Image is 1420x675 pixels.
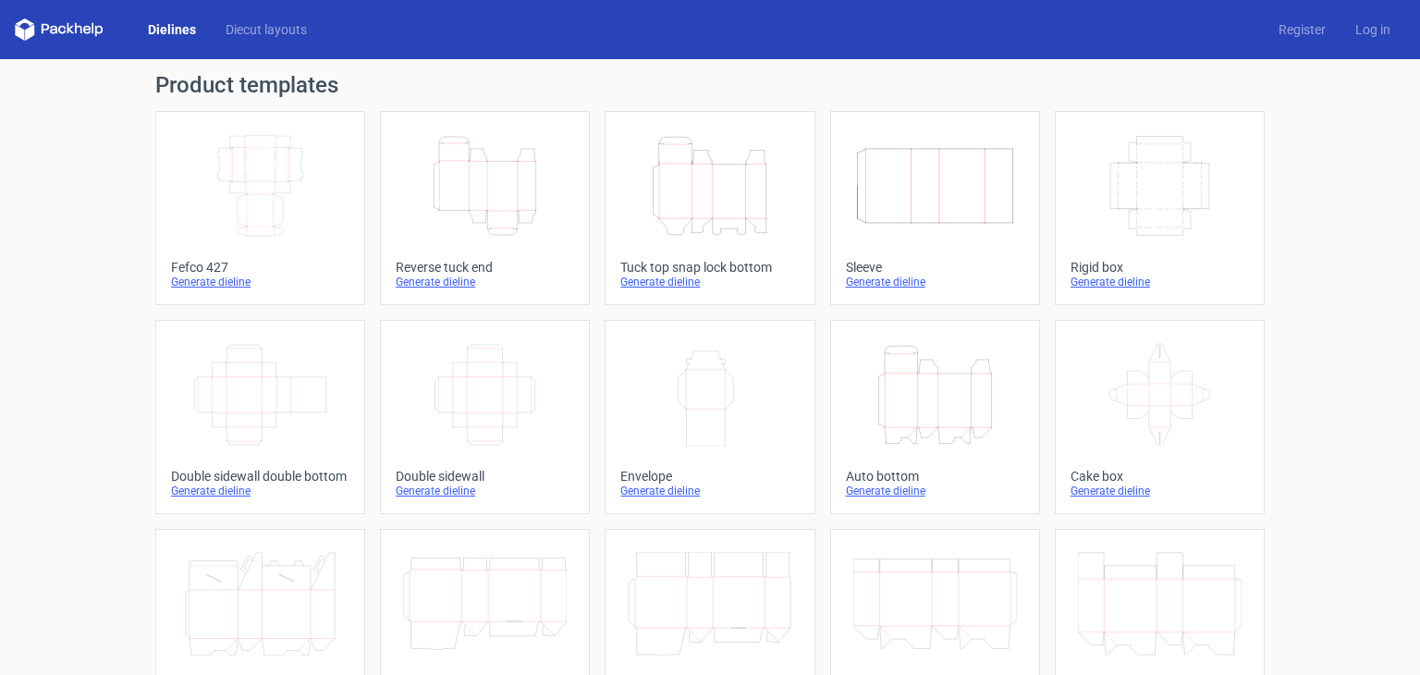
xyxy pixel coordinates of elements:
a: Cake boxGenerate dieline [1055,320,1265,514]
div: Fefco 427 [171,260,349,275]
div: Double sidewall double bottom [171,469,349,484]
div: Generate dieline [396,484,574,498]
div: Envelope [620,469,799,484]
a: SleeveGenerate dieline [830,111,1040,305]
div: Reverse tuck end [396,260,574,275]
a: Rigid boxGenerate dieline [1055,111,1265,305]
div: Generate dieline [1071,484,1249,498]
a: Reverse tuck endGenerate dieline [380,111,590,305]
div: Generate dieline [620,484,799,498]
a: Log in [1340,20,1405,39]
div: Rigid box [1071,260,1249,275]
div: Auto bottom [846,469,1024,484]
a: Register [1264,20,1340,39]
h1: Product templates [155,74,1265,96]
div: Sleeve [846,260,1024,275]
a: Tuck top snap lock bottomGenerate dieline [605,111,814,305]
a: Double sidewallGenerate dieline [380,320,590,514]
a: Diecut layouts [211,20,322,39]
a: Fefco 427Generate dieline [155,111,365,305]
div: Generate dieline [620,275,799,289]
a: Double sidewall double bottomGenerate dieline [155,320,365,514]
div: Generate dieline [846,275,1024,289]
div: Generate dieline [1071,275,1249,289]
div: Generate dieline [846,484,1024,498]
div: Double sidewall [396,469,574,484]
div: Generate dieline [171,484,349,498]
a: Auto bottomGenerate dieline [830,320,1040,514]
a: EnvelopeGenerate dieline [605,320,814,514]
div: Tuck top snap lock bottom [620,260,799,275]
div: Generate dieline [396,275,574,289]
a: Dielines [133,20,211,39]
div: Generate dieline [171,275,349,289]
div: Cake box [1071,469,1249,484]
